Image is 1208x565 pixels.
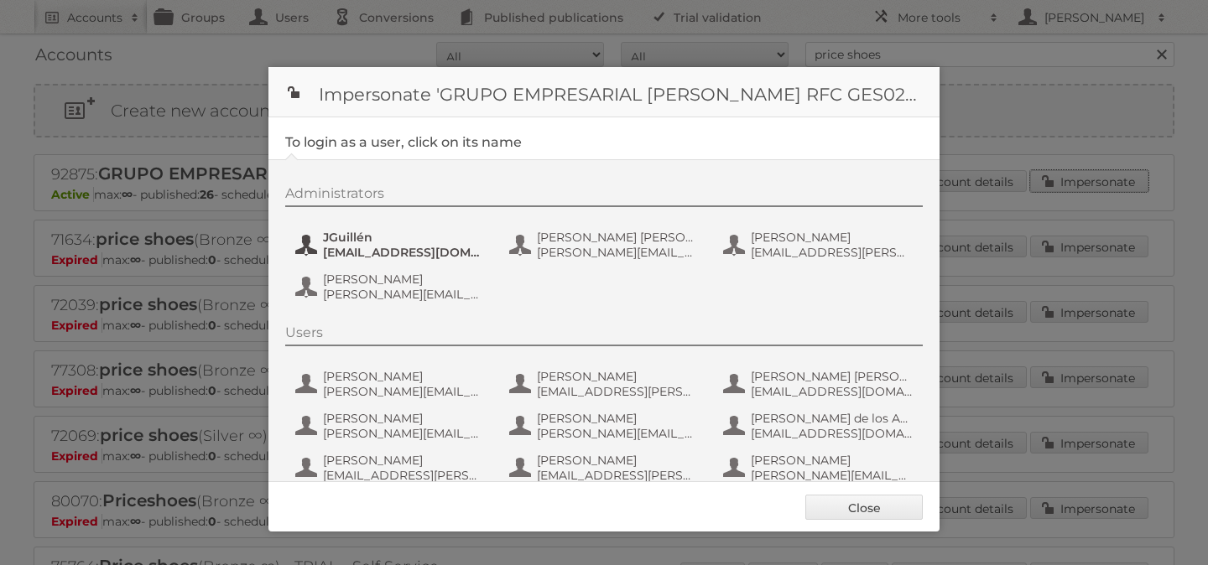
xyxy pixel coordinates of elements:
[294,367,491,401] button: [PERSON_NAME] [PERSON_NAME][EMAIL_ADDRESS][PERSON_NAME][DOMAIN_NAME]
[323,245,486,260] span: [EMAIL_ADDRESS][DOMAIN_NAME]
[323,453,486,468] span: [PERSON_NAME]
[721,451,919,485] button: [PERSON_NAME] [PERSON_NAME][EMAIL_ADDRESS][PERSON_NAME][DOMAIN_NAME]
[294,228,491,262] button: JGuillén [EMAIL_ADDRESS][DOMAIN_NAME]
[285,134,522,150] legend: To login as a user, click on its name
[721,409,919,443] button: [PERSON_NAME] de los Angeles [PERSON_NAME] [EMAIL_ADDRESS][DOMAIN_NAME]
[285,324,923,346] div: Users
[323,369,486,384] span: [PERSON_NAME]
[508,451,705,485] button: [PERSON_NAME] [EMAIL_ADDRESS][PERSON_NAME][DOMAIN_NAME]
[323,384,486,399] span: [PERSON_NAME][EMAIL_ADDRESS][PERSON_NAME][DOMAIN_NAME]
[751,453,914,468] span: [PERSON_NAME]
[537,468,700,483] span: [EMAIL_ADDRESS][PERSON_NAME][DOMAIN_NAME]
[537,453,700,468] span: [PERSON_NAME]
[721,367,919,401] button: [PERSON_NAME] [PERSON_NAME] [PERSON_NAME] [EMAIL_ADDRESS][DOMAIN_NAME]
[537,411,700,426] span: [PERSON_NAME]
[323,468,486,483] span: [EMAIL_ADDRESS][PERSON_NAME][DOMAIN_NAME]
[751,245,914,260] span: [EMAIL_ADDRESS][PERSON_NAME][DOMAIN_NAME]
[323,426,486,441] span: [PERSON_NAME][EMAIL_ADDRESS][PERSON_NAME][DOMAIN_NAME]
[751,426,914,441] span: [EMAIL_ADDRESS][DOMAIN_NAME]
[537,369,700,384] span: [PERSON_NAME]
[508,409,705,443] button: [PERSON_NAME] [PERSON_NAME][EMAIL_ADDRESS][PERSON_NAME][DOMAIN_NAME]
[294,409,491,443] button: [PERSON_NAME] [PERSON_NAME][EMAIL_ADDRESS][PERSON_NAME][DOMAIN_NAME]
[537,384,700,399] span: [EMAIL_ADDRESS][PERSON_NAME][DOMAIN_NAME]
[508,367,705,401] button: [PERSON_NAME] [EMAIL_ADDRESS][PERSON_NAME][DOMAIN_NAME]
[268,67,940,117] h1: Impersonate 'GRUPO EMPRESARIAL [PERSON_NAME] RFC GES021031BL9'
[751,384,914,399] span: [EMAIL_ADDRESS][DOMAIN_NAME]
[508,228,705,262] button: [PERSON_NAME] [PERSON_NAME] [PERSON_NAME] [PERSON_NAME][EMAIL_ADDRESS][PERSON_NAME][DOMAIN_NAME]
[294,451,491,485] button: [PERSON_NAME] [EMAIL_ADDRESS][PERSON_NAME][DOMAIN_NAME]
[323,272,486,287] span: [PERSON_NAME]
[294,270,491,303] button: [PERSON_NAME] [PERSON_NAME][EMAIL_ADDRESS][PERSON_NAME][DOMAIN_NAME]
[805,495,923,520] a: Close
[285,185,923,207] div: Administrators
[323,287,486,302] span: [PERSON_NAME][EMAIL_ADDRESS][PERSON_NAME][DOMAIN_NAME]
[721,228,919,262] button: [PERSON_NAME] [EMAIL_ADDRESS][PERSON_NAME][DOMAIN_NAME]
[537,426,700,441] span: [PERSON_NAME][EMAIL_ADDRESS][PERSON_NAME][DOMAIN_NAME]
[751,411,914,426] span: [PERSON_NAME] de los Angeles [PERSON_NAME]
[751,468,914,483] span: [PERSON_NAME][EMAIL_ADDRESS][PERSON_NAME][DOMAIN_NAME]
[537,230,700,245] span: [PERSON_NAME] [PERSON_NAME] [PERSON_NAME]
[751,230,914,245] span: [PERSON_NAME]
[751,369,914,384] span: [PERSON_NAME] [PERSON_NAME] [PERSON_NAME]
[323,230,486,245] span: JGuillén
[323,411,486,426] span: [PERSON_NAME]
[537,245,700,260] span: [PERSON_NAME][EMAIL_ADDRESS][PERSON_NAME][DOMAIN_NAME]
